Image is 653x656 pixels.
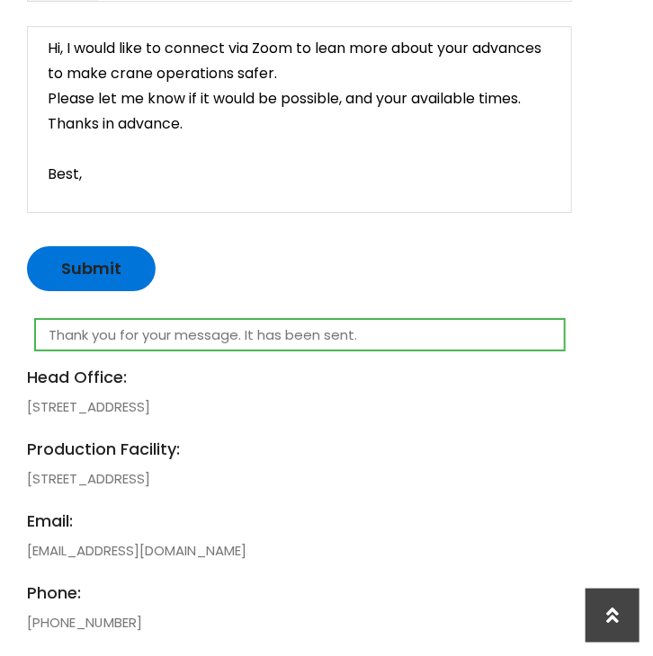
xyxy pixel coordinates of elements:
[27,26,572,213] textarea: Message
[34,318,566,351] div: Thank you for your message. It has been sent.
[27,365,572,419] li: [STREET_ADDRESS]
[27,365,572,389] span: Head Office:
[27,437,572,491] li: [STREET_ADDRESS]
[27,581,572,634] li: [PHONE_NUMBER]
[27,581,572,605] span: phone:
[27,509,572,563] li: [EMAIL_ADDRESS][DOMAIN_NAME]
[27,509,572,533] span: email:
[27,437,572,461] span: Production Facility:
[27,246,156,291] input: Submit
